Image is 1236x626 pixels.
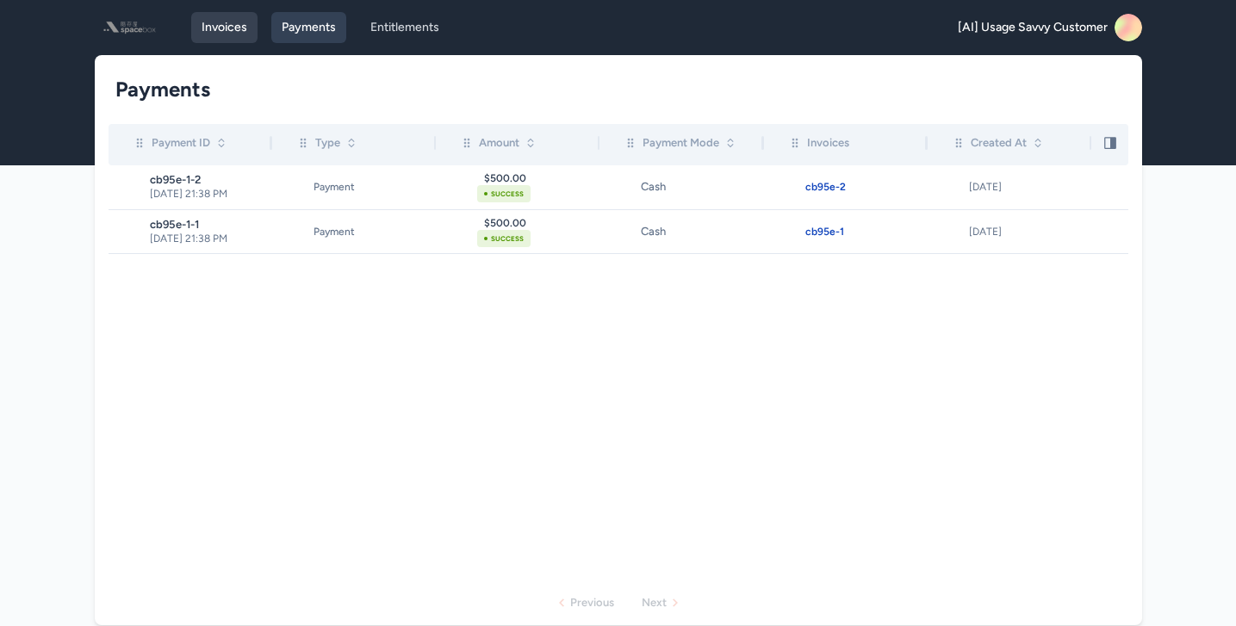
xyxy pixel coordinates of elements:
[109,124,1128,263] div: scrollable content
[788,134,849,152] div: Invoices
[624,134,736,152] div: Payment Mode
[928,209,1091,253] td: [DATE]
[296,134,357,152] div: Type
[570,594,614,611] div: Previous
[491,187,524,201] p: success
[805,226,844,238] a: cb95e-1
[641,225,762,239] div: Cash
[491,232,524,245] p: success
[642,594,667,611] div: Next
[484,171,599,185] div: $500.00
[150,173,271,187] p: cb95e-1-2
[484,216,599,230] div: $500.00
[102,14,157,41] img: logo_1757403210.png
[150,232,271,245] p: [DATE] 21:38 PM
[191,12,258,43] a: Invoices
[314,225,435,239] div: payment
[109,580,1128,625] nav: Pagination
[952,134,1044,152] div: Created At
[958,19,1108,36] span: [AI] Usage Savvy Customer
[805,181,846,193] a: cb95e-2
[641,180,762,194] div: Cash
[928,165,1091,209] td: [DATE]
[360,12,450,43] a: Entitlements
[133,134,227,152] div: Payment ID
[958,14,1142,41] a: [AI] Usage Savvy Customer
[115,76,1108,103] h1: Payments
[314,180,435,194] div: payment
[460,134,537,152] div: Amount
[271,12,346,43] a: Payments
[150,187,271,201] p: [DATE] 21:38 PM
[150,218,271,232] p: cb95e-1-1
